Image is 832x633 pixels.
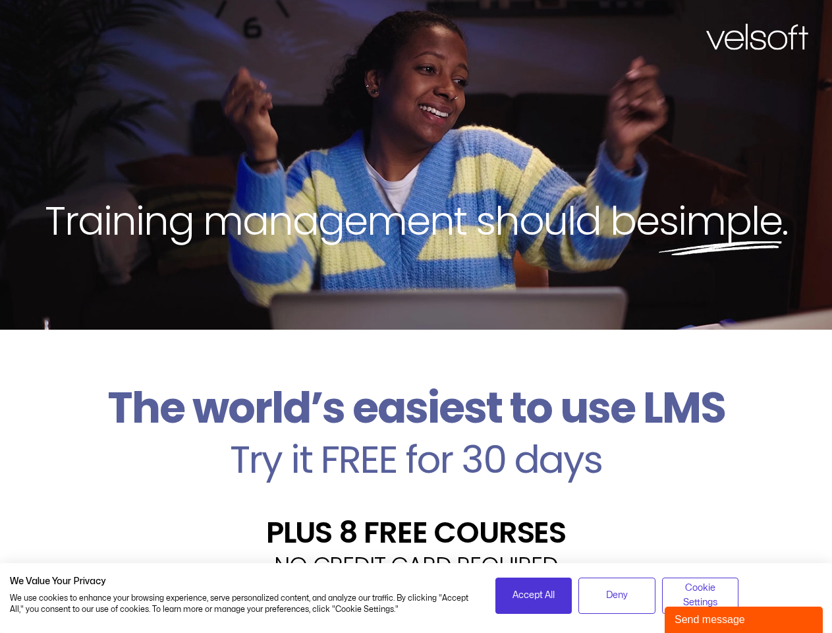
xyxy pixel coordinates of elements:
span: Accept All [513,588,555,603]
span: Deny [606,588,628,603]
h2: Try it FREE for 30 days [10,440,822,479]
h2: PLUS 8 FREE COURSES [10,518,822,547]
button: Deny all cookies [578,578,655,614]
p: We use cookies to enhance your browsing experience, serve personalized content, and analyze our t... [10,593,476,615]
button: Adjust cookie preferences [662,578,739,614]
h2: We Value Your Privacy [10,576,476,588]
h2: Training management should be . [24,195,808,247]
span: Cookie Settings [671,581,731,611]
iframe: chat widget [665,604,825,633]
span: simple [659,193,782,249]
button: Accept all cookies [495,578,572,614]
h2: The world’s easiest to use LMS [10,382,822,434]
